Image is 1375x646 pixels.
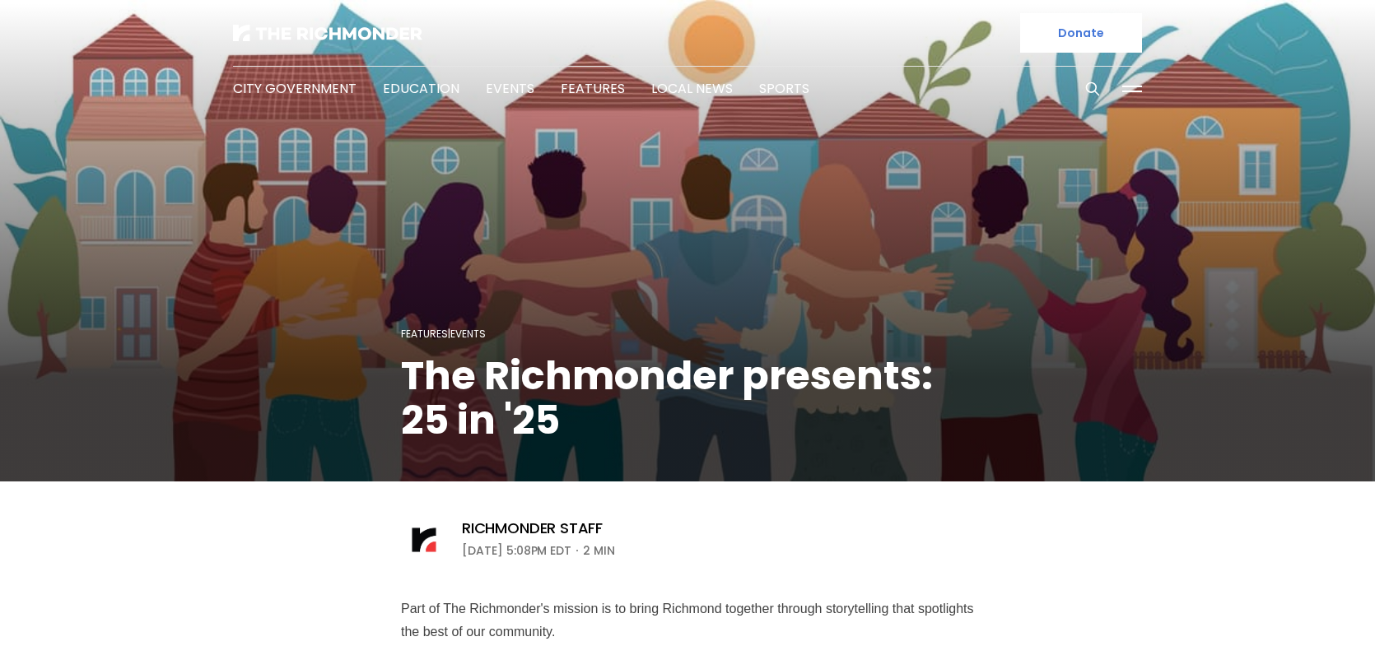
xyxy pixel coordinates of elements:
[1080,77,1105,101] button: Search this site
[583,541,615,560] span: 2 min
[651,79,733,98] a: Local News
[233,79,357,98] a: City Government
[1236,565,1375,646] iframe: portal-trigger
[759,79,809,98] a: Sports
[401,324,974,344] div: |
[401,597,974,644] p: Part of The Richmonder's mission is to bring Richmond together through storytelling that spotligh...
[383,79,459,98] a: Education
[486,79,534,98] a: Events
[401,327,448,341] a: Features
[462,518,603,538] a: Richmonder Staff
[462,541,571,560] time: [DATE] 5:08PM EDT
[1020,13,1142,53] a: Donate
[233,25,422,41] img: The Richmonder
[401,354,974,443] h1: The Richmonder presents: 25 in '25
[450,327,486,341] a: Events
[401,517,447,563] img: Richmonder Staff
[561,79,625,98] a: Features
